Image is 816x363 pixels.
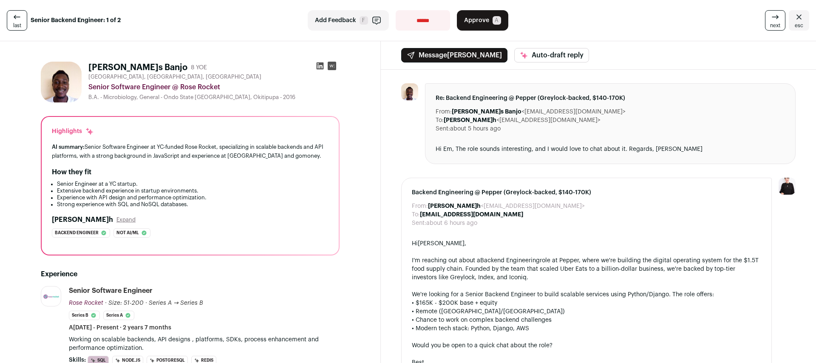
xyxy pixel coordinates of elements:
[457,10,508,31] button: Approve A
[52,215,113,225] h2: [PERSON_NAME]h
[412,290,761,299] div: We're looking for a Senior Backend Engineer to build scalable services using Python/Django. The r...
[412,210,420,219] dt: To:
[13,22,21,29] span: last
[41,293,61,300] img: c7488c1436c5bf7b16cfd364d3ea09251c66be833f5610236687d6b438383feb.jpg
[770,22,780,29] span: next
[412,188,761,197] span: Backend Engineering @ Pepper (Greylock-backed, $140-170K)
[765,10,785,31] a: next
[412,239,761,248] div: Hi[PERSON_NAME],
[69,323,171,332] span: A[DATE] - Present · 2 years 7 months
[401,83,418,100] img: 3f8190535c203fb63fe3cb1aaa2dc4f4fb032fe8cd7a197800209d939becada6
[480,258,540,264] a: Backend Engineering
[412,256,761,282] div: I'm reaching out about a role at Pepper, where we're building the digital operating system for th...
[41,269,340,279] h2: Experience
[7,10,27,31] a: last
[795,22,803,29] span: esc
[88,62,187,74] h1: [PERSON_NAME]s Banjo
[116,216,136,223] button: Expand
[412,316,761,324] div: • Chance to work on complex backend challenges
[436,108,452,116] dt: From:
[452,109,521,115] b: [PERSON_NAME]s Banjo
[55,229,99,237] span: Backend engineer
[779,178,796,195] img: 9240684-medium_jpg
[444,116,601,125] dd: <[EMAIL_ADDRESS][DOMAIN_NAME]>
[426,219,477,227] dd: about 6 hours ago
[452,108,626,116] dd: <[EMAIL_ADDRESS][DOMAIN_NAME]>
[444,117,496,123] b: [PERSON_NAME]h
[57,181,329,187] li: Senior Engineer at a YC startup.
[436,116,444,125] dt: To:
[412,324,761,333] div: • Modern tech stack: Python, Django, AWS
[436,94,785,102] span: Re: Backend Engineering @ Pepper (Greylock-backed, $140-170K)
[52,142,329,160] div: Senior Software Engineer at YC-funded Rose Rocket, specializing in scalable backends and API plat...
[69,311,100,320] li: Series B
[57,187,329,194] li: Extensive backend experience in startup environments.
[88,82,340,92] div: Senior Software Engineer @ Rose Rocket
[401,48,507,62] button: Message[PERSON_NAME]
[52,127,94,136] div: Highlights
[145,299,147,307] span: ·
[69,286,153,295] div: Senior Software Engineer
[69,335,340,352] p: Working on scalable backends, API designs , platforms, SDKs, process enhancement and performance ...
[436,125,450,133] dt: Sent:
[103,311,134,320] li: Series A
[88,94,340,101] div: B.A. - Microbiology, General - Ondo State [GEOGRAPHIC_DATA], Okitipupa - 2016
[464,16,489,25] span: Approve
[412,202,428,210] dt: From:
[191,63,207,72] div: 8 YOE
[436,145,785,153] div: Hi Em, The role sounds interesting, and I would love to chat about it. Regards, [PERSON_NAME]
[52,144,85,150] span: AI summary:
[789,10,809,31] a: Close
[412,307,761,316] div: • Remote ([GEOGRAPHIC_DATA]/[GEOGRAPHIC_DATA])
[308,10,389,31] button: Add Feedback F
[493,16,501,25] span: A
[412,341,761,350] div: Would you be open to a quick chat about the role?
[149,300,203,306] span: Series A → Series B
[31,16,121,25] strong: Senior Backend Engineer: 1 of 2
[420,212,523,218] b: [EMAIL_ADDRESS][DOMAIN_NAME]
[116,229,139,237] span: Not ai/ml
[105,300,144,306] span: · Size: 51-200
[57,194,329,201] li: Experience with API design and performance optimization.
[428,203,481,209] b: [PERSON_NAME]h
[412,219,426,227] dt: Sent:
[57,201,329,208] li: Strong experience with SQL and NoSQL databases.
[315,16,356,25] span: Add Feedback
[41,62,82,102] img: 3f8190535c203fb63fe3cb1aaa2dc4f4fb032fe8cd7a197800209d939becada6
[428,202,585,210] dd: <[EMAIL_ADDRESS][DOMAIN_NAME]>
[450,125,501,133] dd: about 5 hours ago
[360,16,368,25] span: F
[514,48,589,62] button: Auto-draft reply
[69,300,103,306] span: Rose Rocket
[88,74,261,80] span: [GEOGRAPHIC_DATA], [GEOGRAPHIC_DATA], [GEOGRAPHIC_DATA]
[52,167,91,177] h2: How they fit
[412,299,761,307] div: • $165K - $200K base + equity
